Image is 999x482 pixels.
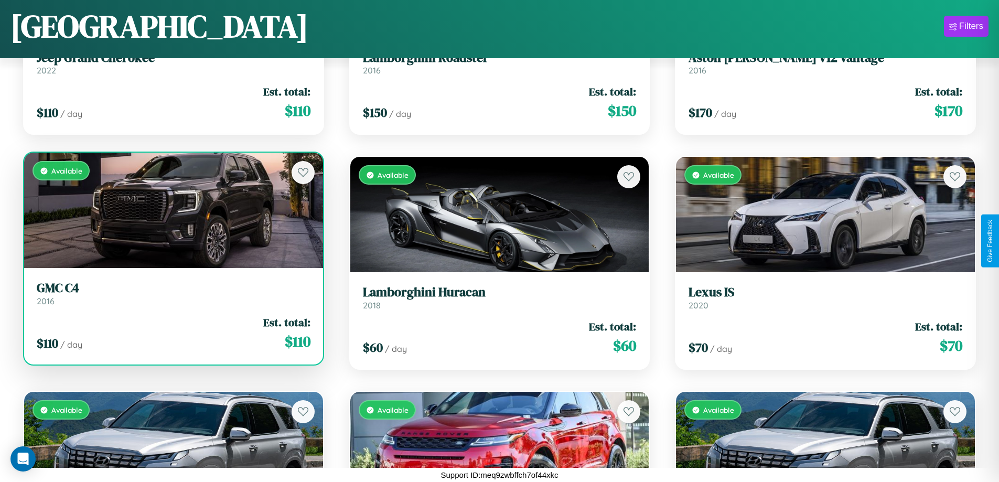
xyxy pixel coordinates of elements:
[37,335,58,352] span: $ 110
[378,405,409,414] span: Available
[60,109,82,119] span: / day
[589,319,636,334] span: Est. total:
[689,50,962,76] a: Aston [PERSON_NAME] V12 Vantage2016
[714,109,736,119] span: / day
[363,339,383,356] span: $ 60
[689,65,706,76] span: 2016
[959,21,983,31] div: Filters
[703,170,734,179] span: Available
[986,220,994,262] div: Give Feedback
[378,170,409,179] span: Available
[363,104,387,121] span: $ 150
[915,84,962,99] span: Est. total:
[589,84,636,99] span: Est. total:
[363,65,381,76] span: 2016
[363,285,637,300] h3: Lamborghini Huracan
[441,468,558,482] p: Support ID: meq9zwbffch7of44xkc
[10,446,36,472] div: Open Intercom Messenger
[703,405,734,414] span: Available
[915,319,962,334] span: Est. total:
[689,50,962,66] h3: Aston [PERSON_NAME] V12 Vantage
[263,315,310,330] span: Est. total:
[37,50,310,76] a: Jeep Grand Cherokee2022
[37,281,310,306] a: GMC C42016
[940,335,962,356] span: $ 70
[689,300,708,310] span: 2020
[37,296,55,306] span: 2016
[60,339,82,350] span: / day
[689,104,712,121] span: $ 170
[37,65,56,76] span: 2022
[689,339,708,356] span: $ 70
[37,104,58,121] span: $ 110
[608,100,636,121] span: $ 150
[689,285,962,310] a: Lexus IS2020
[389,109,411,119] span: / day
[285,100,310,121] span: $ 110
[51,405,82,414] span: Available
[285,331,310,352] span: $ 110
[710,344,732,354] span: / day
[51,166,82,175] span: Available
[934,100,962,121] span: $ 170
[689,285,962,300] h3: Lexus IS
[385,344,407,354] span: / day
[37,281,310,296] h3: GMC C4
[944,16,989,37] button: Filters
[363,300,381,310] span: 2018
[363,285,637,310] a: Lamborghini Huracan2018
[10,5,308,48] h1: [GEOGRAPHIC_DATA]
[263,84,310,99] span: Est. total:
[363,50,637,76] a: Lamborghini Roadster2016
[613,335,636,356] span: $ 60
